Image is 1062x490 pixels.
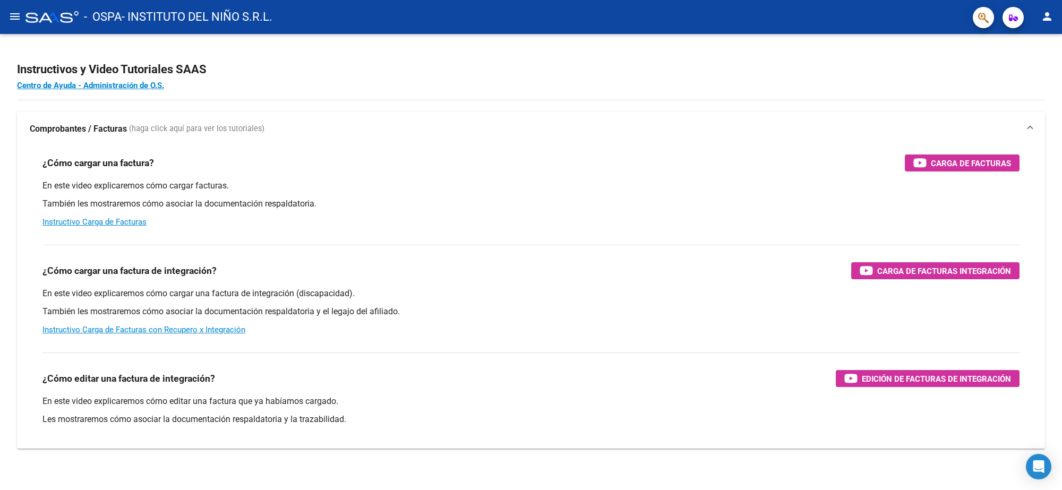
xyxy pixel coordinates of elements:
[129,123,264,135] span: (haga click aquí para ver los tutoriales)
[42,325,245,334] a: Instructivo Carga de Facturas con Recupero x Integración
[42,217,147,227] a: Instructivo Carga de Facturas
[17,81,164,90] a: Centro de Ayuda - Administración de O.S.
[8,10,21,23] mat-icon: menu
[42,414,1020,425] p: Les mostraremos cómo asociar la documentación respaldatoria y la trazabilidad.
[84,5,122,29] span: - OSPA
[42,371,215,386] h3: ¿Cómo editar una factura de integración?
[42,396,1020,407] p: En este video explicaremos cómo editar una factura que ya habíamos cargado.
[862,372,1011,385] span: Edición de Facturas de integración
[42,180,1020,192] p: En este video explicaremos cómo cargar facturas.
[42,288,1020,299] p: En este video explicaremos cómo cargar una factura de integración (discapacidad).
[17,112,1045,146] mat-expansion-panel-header: Comprobantes / Facturas (haga click aquí para ver los tutoriales)
[17,59,1045,80] h2: Instructivos y Video Tutoriales SAAS
[931,157,1011,170] span: Carga de Facturas
[836,370,1020,387] button: Edición de Facturas de integración
[42,198,1020,210] p: También les mostraremos cómo asociar la documentación respaldatoria.
[1026,454,1051,479] div: Open Intercom Messenger
[42,306,1020,317] p: También les mostraremos cómo asociar la documentación respaldatoria y el legajo del afiliado.
[42,156,154,170] h3: ¿Cómo cargar una factura?
[30,123,127,135] strong: Comprobantes / Facturas
[17,146,1045,449] div: Comprobantes / Facturas (haga click aquí para ver los tutoriales)
[877,264,1011,278] span: Carga de Facturas Integración
[122,5,272,29] span: - INSTITUTO DEL NIÑO S.R.L.
[42,263,217,278] h3: ¿Cómo cargar una factura de integración?
[851,262,1020,279] button: Carga de Facturas Integración
[1041,10,1054,23] mat-icon: person
[905,154,1020,171] button: Carga de Facturas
